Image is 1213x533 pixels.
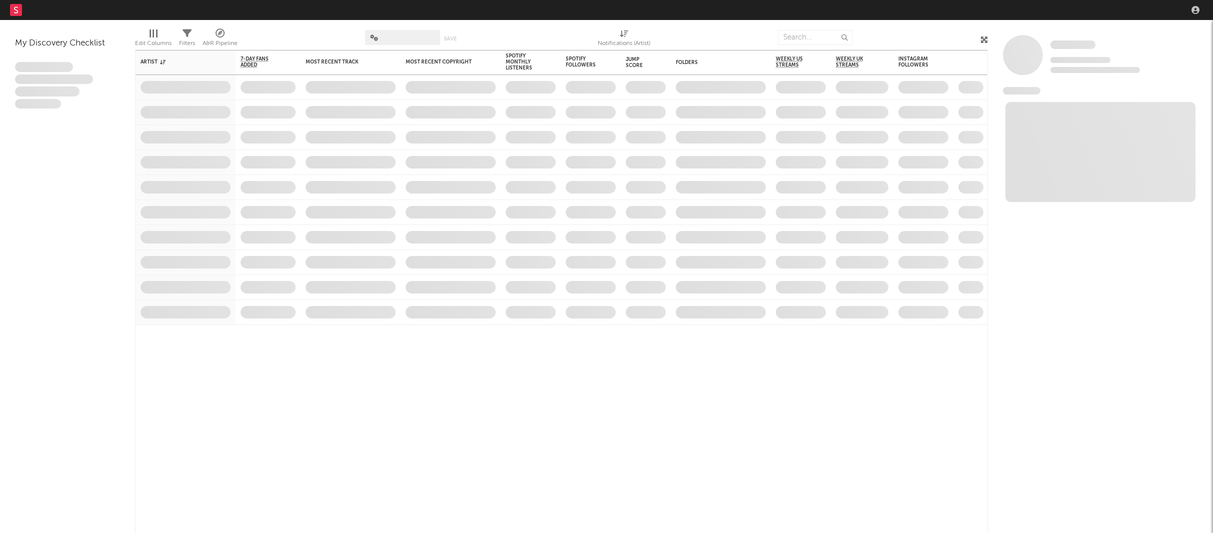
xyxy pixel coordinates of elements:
div: Notifications (Artist) [598,37,650,49]
input: Search... [778,30,853,45]
div: Most Recent Track [306,59,381,65]
div: Spotify Monthly Listeners [506,53,541,71]
span: Praesent ac interdum [15,86,80,96]
span: Integer aliquet in purus et [15,74,93,84]
div: Notifications (Artist) [598,25,650,54]
div: Jump Score [626,56,651,68]
span: Weekly US Streams [776,56,811,68]
div: Artist [141,59,216,65]
div: Filters [179,25,195,54]
button: Save [444,36,457,41]
div: Filters [179,37,195,49]
div: My Discovery Checklist [15,37,120,49]
span: 0 fans last week [1050,67,1140,73]
span: News Feed [1003,87,1040,94]
div: Instagram Followers [898,56,933,68]
div: Folders [676,59,751,65]
span: 7-Day Fans Added [241,56,281,68]
span: Weekly UK Streams [836,56,873,68]
span: Some Artist [1050,40,1095,49]
span: Aliquam viverra [15,99,61,109]
div: Edit Columns [135,37,172,49]
span: Tracking Since: [DATE] [1050,57,1110,63]
a: Some Artist [1050,40,1095,50]
div: A&R Pipeline [203,25,238,54]
span: Lorem ipsum dolor [15,62,73,72]
div: Spotify Followers [566,56,601,68]
div: Edit Columns [135,25,172,54]
div: Most Recent Copyright [406,59,481,65]
div: A&R Pipeline [203,37,238,49]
